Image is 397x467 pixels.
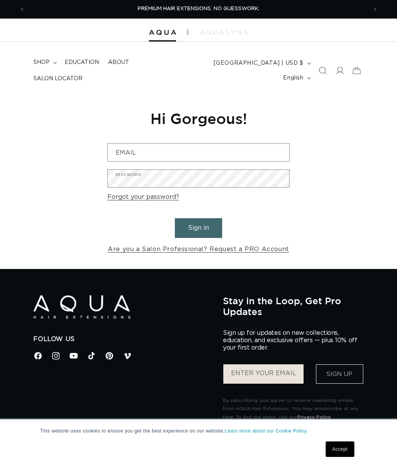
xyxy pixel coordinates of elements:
h2: Stay in the Loop, Get Pro Updates [223,295,363,317]
input: Email [108,144,289,161]
a: Forgot your password? [107,191,179,203]
a: Privacy Policy [297,415,331,419]
p: This website uses cookies to ensure you get the best experience on our website. [40,427,357,434]
p: By subscribing, you agree to receive marketing emails from AQUA Hair Extensions. You may unsubscr... [223,396,363,422]
img: Aqua Hair Extensions [33,295,130,319]
img: aqualyna.com [200,30,248,34]
button: Sign in [175,218,222,238]
h2: Follow Us [33,335,211,343]
button: English [278,71,314,85]
a: About [104,54,134,71]
p: Sign up for updates on new collections, education, and exclusive offers — plus 10% off your first... [223,329,363,352]
button: Next announcement [366,2,383,17]
summary: Search [314,62,331,79]
img: Aqua Hair Extensions [149,30,176,35]
a: Learn more about our Cookie Policy. [225,428,308,434]
h1: Hi Gorgeous! [107,109,290,128]
span: Salon Locator [33,75,83,82]
span: English [283,74,303,82]
button: Sign Up [316,364,363,384]
iframe: Chat Widget [358,430,397,467]
span: PREMIUM HAIR EXTENSIONS. NO GUESSWORK. [138,6,259,11]
a: Accept [326,441,354,457]
button: [GEOGRAPHIC_DATA] | USD $ [209,56,314,71]
a: Are you a Salon Professional? Request a PRO Account [108,244,289,255]
span: Education [65,59,99,66]
summary: shop [29,54,60,71]
a: Education [60,54,104,71]
span: shop [33,59,50,66]
button: Previous announcement [14,2,31,17]
span: [GEOGRAPHIC_DATA] | USD $ [214,59,304,67]
span: About [108,59,129,66]
a: Salon Locator [29,71,87,87]
input: ENTER YOUR EMAIL [223,364,303,384]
